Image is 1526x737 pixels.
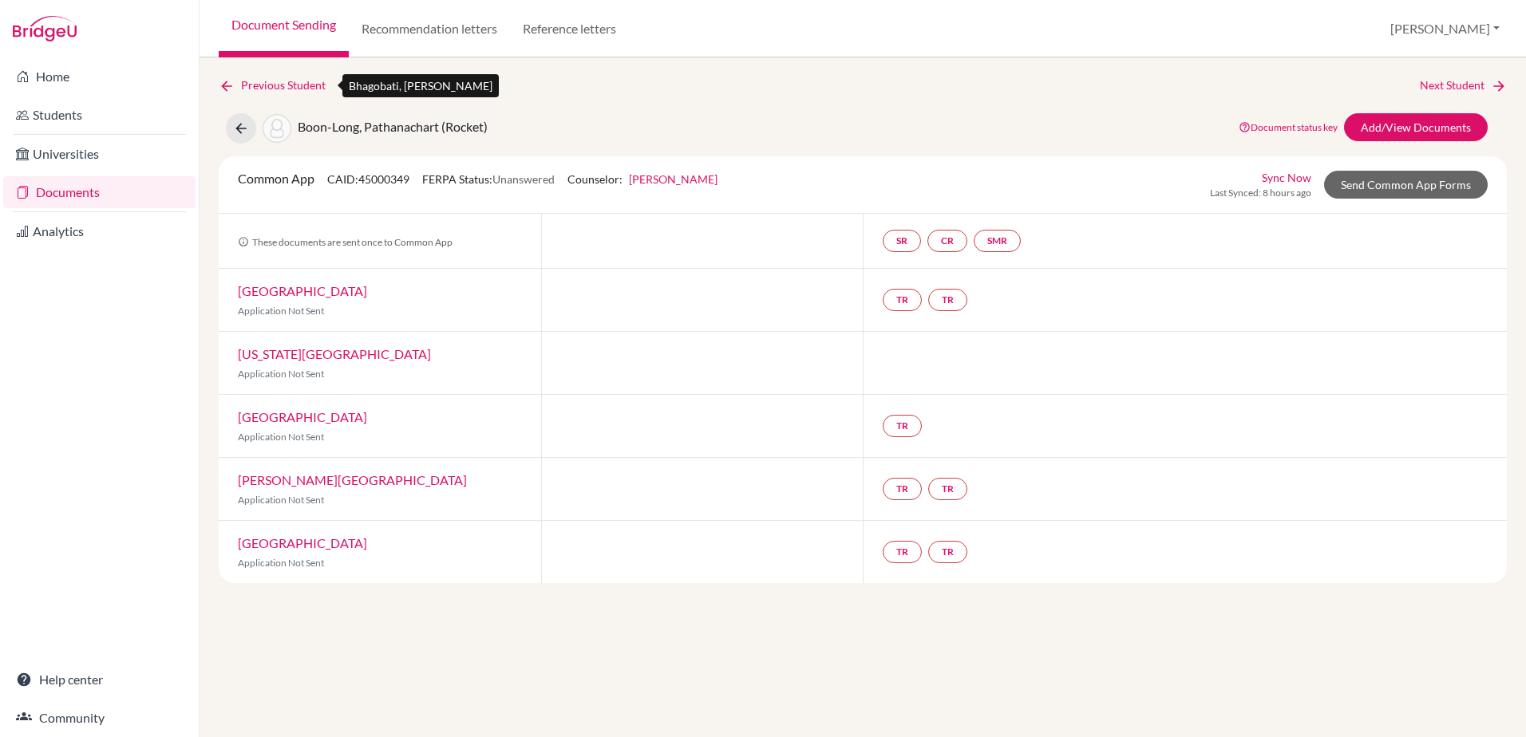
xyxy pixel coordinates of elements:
[629,172,718,186] a: [PERSON_NAME]
[238,171,314,186] span: Common App
[3,215,196,247] a: Analytics
[1239,121,1338,133] a: Document status key
[1262,169,1311,186] a: Sync Now
[238,368,324,380] span: Application Not Sent
[928,478,967,500] a: TR
[1324,171,1488,199] a: Send Common App Forms
[3,176,196,208] a: Documents
[3,702,196,734] a: Community
[13,16,77,41] img: Bridge-U
[883,541,922,563] a: TR
[492,172,555,186] span: Unanswered
[974,230,1021,252] a: SMR
[928,289,967,311] a: TR
[567,172,718,186] span: Counselor:
[928,541,967,563] a: TR
[219,77,338,94] a: Previous Student
[883,415,922,437] a: TR
[238,494,324,506] span: Application Not Sent
[422,172,555,186] span: FERPA Status:
[238,236,453,248] span: These documents are sent once to Common App
[238,346,431,361] a: [US_STATE][GEOGRAPHIC_DATA]
[3,138,196,170] a: Universities
[1420,77,1507,94] a: Next Student
[1210,186,1311,200] span: Last Synced: 8 hours ago
[3,664,196,696] a: Help center
[327,172,409,186] span: CAID: 45000349
[1344,113,1488,141] a: Add/View Documents
[298,119,488,134] span: Boon-Long, Pathanachart (Rocket)
[238,535,367,550] a: [GEOGRAPHIC_DATA]
[238,305,324,317] span: Application Not Sent
[1383,14,1507,44] button: [PERSON_NAME]
[238,283,367,298] a: [GEOGRAPHIC_DATA]
[238,472,467,487] a: [PERSON_NAME][GEOGRAPHIC_DATA]
[883,478,922,500] a: TR
[342,74,499,97] div: Bhagobati, [PERSON_NAME]
[238,409,367,424] a: [GEOGRAPHIC_DATA]
[238,557,324,569] span: Application Not Sent
[883,289,922,311] a: TR
[927,230,967,252] a: CR
[238,431,324,443] span: Application Not Sent
[3,99,196,131] a: Students
[3,61,196,93] a: Home
[883,230,921,252] a: SR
